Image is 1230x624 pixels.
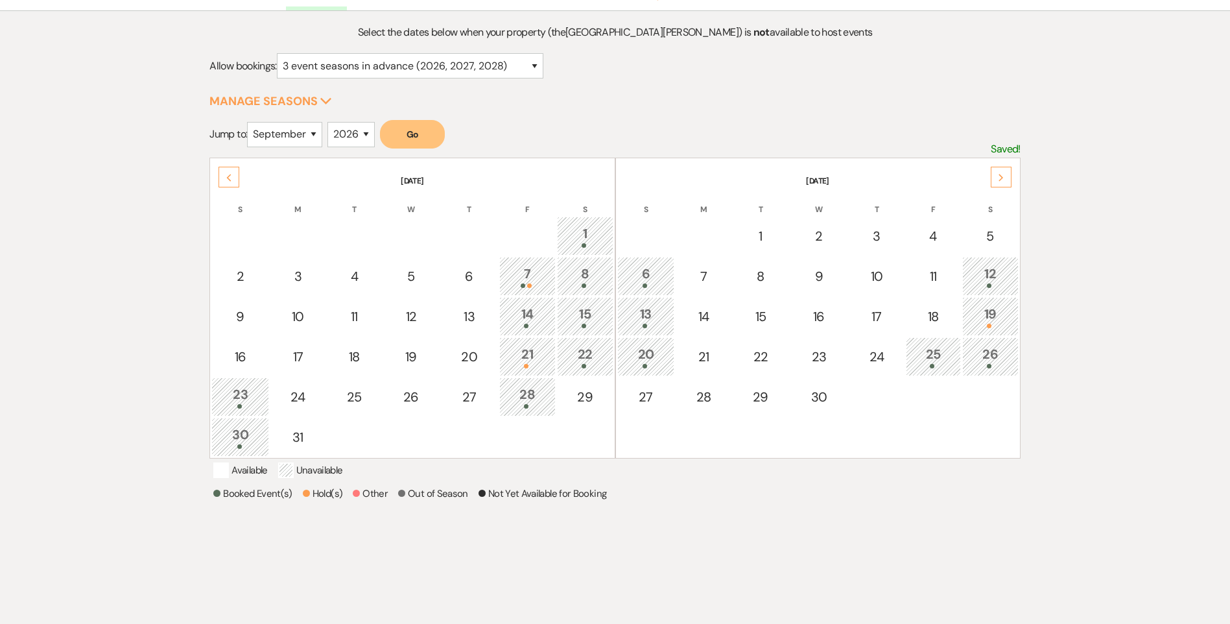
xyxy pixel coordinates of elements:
[327,188,382,215] th: T
[564,344,606,368] div: 22
[557,188,613,215] th: S
[740,267,782,286] div: 8
[211,160,613,187] th: [DATE]
[969,304,1011,328] div: 19
[962,188,1019,215] th: S
[856,226,897,246] div: 3
[969,344,1011,368] div: 26
[390,307,432,326] div: 12
[278,307,318,326] div: 10
[506,304,549,328] div: 14
[499,188,556,215] th: F
[270,188,325,215] th: M
[617,160,1019,187] th: [DATE]
[913,267,954,286] div: 11
[798,307,841,326] div: 16
[334,387,375,407] div: 25
[798,387,841,407] div: 30
[390,267,432,286] div: 5
[740,387,782,407] div: 29
[624,264,668,288] div: 6
[683,307,724,326] div: 14
[564,304,606,328] div: 15
[219,267,262,286] div: 2
[624,344,668,368] div: 20
[969,226,1011,246] div: 5
[447,347,491,366] div: 20
[278,427,318,447] div: 31
[479,486,606,501] p: Not Yet Available for Booking
[906,188,961,215] th: F
[334,307,375,326] div: 11
[219,425,262,449] div: 30
[991,141,1020,158] p: Saved!
[856,347,897,366] div: 24
[624,387,668,407] div: 27
[209,95,332,107] button: Manage Seasons
[278,347,318,366] div: 17
[383,188,440,215] th: W
[969,264,1011,288] div: 12
[211,188,269,215] th: S
[278,387,318,407] div: 24
[334,347,375,366] div: 18
[390,347,432,366] div: 19
[564,387,606,407] div: 29
[564,224,606,248] div: 1
[740,307,782,326] div: 15
[440,188,498,215] th: T
[506,264,549,288] div: 7
[390,387,432,407] div: 26
[398,486,468,501] p: Out of Season
[564,264,606,288] div: 8
[617,188,675,215] th: S
[219,307,262,326] div: 9
[856,307,897,326] div: 17
[740,347,782,366] div: 22
[624,304,668,328] div: 13
[311,24,919,41] p: Select the dates below when your property (the [GEOGRAPHIC_DATA][PERSON_NAME] ) is available to h...
[849,188,904,215] th: T
[303,486,343,501] p: Hold(s)
[740,226,782,246] div: 1
[213,486,292,501] p: Booked Event(s)
[676,188,731,215] th: M
[798,226,841,246] div: 2
[798,267,841,286] div: 9
[683,347,724,366] div: 21
[278,462,343,478] p: Unavailable
[506,385,549,409] div: 28
[683,267,724,286] div: 7
[353,486,388,501] p: Other
[913,307,954,326] div: 18
[209,59,276,73] span: Allow bookings:
[447,307,491,326] div: 13
[219,347,262,366] div: 16
[219,385,262,409] div: 23
[447,387,491,407] div: 27
[913,226,954,246] div: 4
[506,344,549,368] div: 21
[334,267,375,286] div: 4
[209,127,247,141] span: Jump to:
[856,267,897,286] div: 10
[753,25,770,39] strong: not
[213,462,267,478] p: Available
[913,344,954,368] div: 25
[733,188,789,215] th: T
[798,347,841,366] div: 23
[683,387,724,407] div: 28
[447,267,491,286] div: 6
[278,267,318,286] div: 3
[790,188,848,215] th: W
[380,120,445,149] button: Go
